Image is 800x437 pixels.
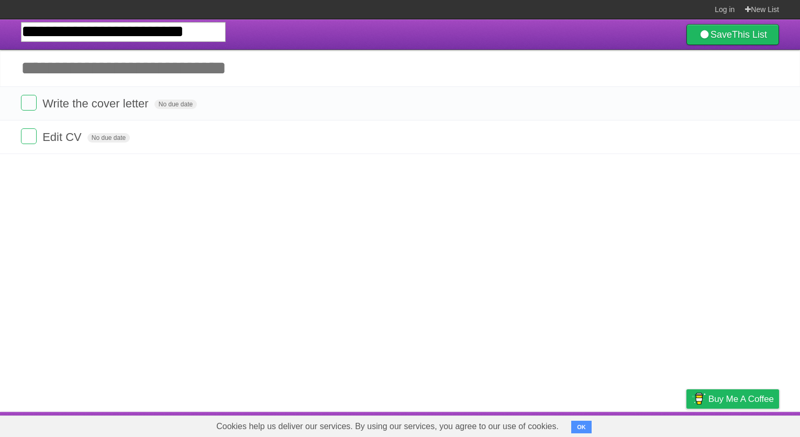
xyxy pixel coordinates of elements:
a: About [547,414,569,434]
a: Developers [582,414,624,434]
label: Done [21,95,37,111]
b: This List [732,29,767,40]
a: Privacy [673,414,700,434]
span: Write the cover letter [42,97,151,110]
label: Done [21,128,37,144]
span: Edit CV [42,130,84,144]
a: SaveThis List [686,24,779,45]
span: Buy me a coffee [708,390,774,408]
span: Cookies help us deliver our services. By using our services, you agree to our use of cookies. [206,416,569,437]
a: Suggest a feature [713,414,779,434]
span: No due date [154,100,197,109]
button: OK [571,421,592,433]
img: Buy me a coffee [692,390,706,408]
a: Buy me a coffee [686,389,779,409]
a: Terms [637,414,660,434]
span: No due date [87,133,130,143]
